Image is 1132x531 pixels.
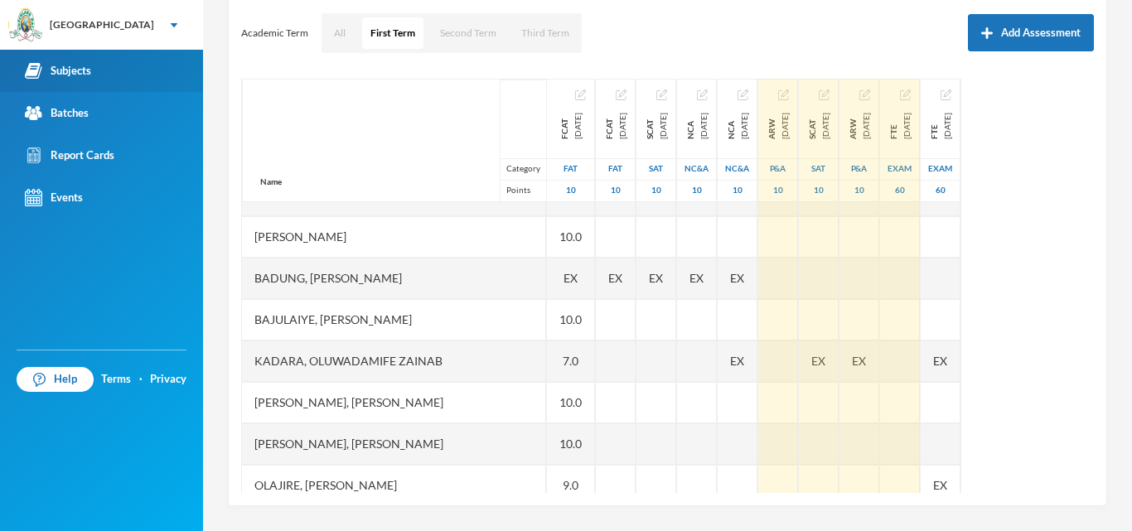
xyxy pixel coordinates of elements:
div: Project And Research Work [846,113,873,139]
span: Student Exempted. [852,352,866,369]
span: Student Exempted. [649,269,663,287]
span: NCA [684,113,697,139]
a: Terms [101,371,131,388]
img: edit [738,89,748,100]
div: Second Continuous Assessment Test [643,113,670,139]
img: edit [575,89,586,100]
button: Edit Assessment [859,88,870,101]
div: 7.0 [547,340,595,382]
div: Notecheck And Attendance [718,158,757,180]
span: Student Exempted. [608,269,622,287]
div: Notecheck And Attendance [677,158,716,180]
div: 10.0 [547,382,595,423]
div: [PERSON_NAME], [PERSON_NAME] [242,382,546,423]
div: Project And Assignment [758,158,797,180]
button: Edit Assessment [656,88,667,101]
div: Notecheck And Attendance [724,113,751,139]
div: Second Assessment Test [636,158,675,180]
span: Student Exempted. [933,352,947,369]
div: First Continuous Assessment Test [602,113,629,139]
div: First Term Examination [887,113,913,139]
div: 10 [547,180,594,201]
div: [PERSON_NAME] [242,216,546,258]
span: ARW [846,113,859,139]
div: Points [500,180,546,201]
div: 60 [921,180,960,201]
span: Student Exempted. [564,269,578,287]
div: Badung, [PERSON_NAME] [242,258,546,299]
div: [GEOGRAPHIC_DATA] [50,17,154,32]
div: Second Assessment Test [799,158,838,180]
span: FCAT [558,113,571,139]
div: Events [25,189,83,206]
div: 9.0 [547,465,595,506]
div: Project And Research Work [765,113,791,139]
div: Batches [25,104,89,122]
div: · [139,371,143,388]
div: Subjects [25,62,91,80]
span: FTE [927,113,941,139]
button: Edit Assessment [697,88,708,101]
div: First Assessment Test [596,158,635,180]
div: 10.0 [547,216,595,258]
div: First Assessment Test [547,158,594,180]
div: 10 [758,180,797,201]
button: First Term [362,17,423,49]
div: Examination [880,158,919,180]
button: Edit Assessment [575,88,586,101]
button: Edit Assessment [738,88,748,101]
div: Bajulaiye, [PERSON_NAME] [242,299,546,340]
img: edit [697,89,708,100]
div: 10.0 [547,299,595,340]
span: Student Exempted. [689,269,704,287]
div: 10 [677,180,716,201]
span: ARW [765,113,778,139]
div: 10 [839,180,878,201]
span: FTE [887,113,900,139]
span: Student Exempted. [933,476,947,494]
span: NCA [724,113,738,139]
span: FCAT [602,113,616,139]
button: Second Term [432,17,505,49]
button: All [326,17,354,49]
img: edit [616,89,626,100]
img: edit [656,89,667,100]
img: edit [819,89,830,100]
div: 10 [636,180,675,201]
div: Olajire, [PERSON_NAME] [242,465,546,506]
div: 10 [718,180,757,201]
div: [PERSON_NAME], [PERSON_NAME] [242,423,546,465]
div: 10 [799,180,838,201]
button: Edit Assessment [819,88,830,101]
div: Examination [921,158,960,180]
img: edit [778,89,789,100]
p: Academic Term [241,27,308,40]
div: First Term Examination [927,113,954,139]
span: Student Exempted. [730,269,744,287]
div: Category [500,158,546,180]
div: Name [243,162,299,201]
button: Edit Assessment [616,88,626,101]
img: edit [941,89,951,100]
div: 10.0 [547,423,595,465]
button: Edit Assessment [941,88,951,101]
img: edit [900,89,911,100]
button: Third Term [513,17,578,49]
div: Notecheck And Attendance [684,113,710,139]
span: SCAT [643,113,656,139]
span: Student Exempted. [730,352,744,369]
a: Privacy [150,371,186,388]
div: 10 [596,180,635,201]
div: Report Cards [25,147,114,164]
span: SCAT [805,113,819,139]
div: Second Continuous Assessment Test [805,113,832,139]
div: 60 [880,180,919,201]
img: logo [9,9,42,42]
img: edit [859,89,870,100]
button: Add Assessment [968,14,1094,51]
button: Edit Assessment [900,88,911,101]
div: Kadara, Oluwadamife Zainab [242,340,546,382]
a: Help [17,367,94,392]
button: Edit Assessment [778,88,789,101]
div: Project And Assignment [839,158,878,180]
